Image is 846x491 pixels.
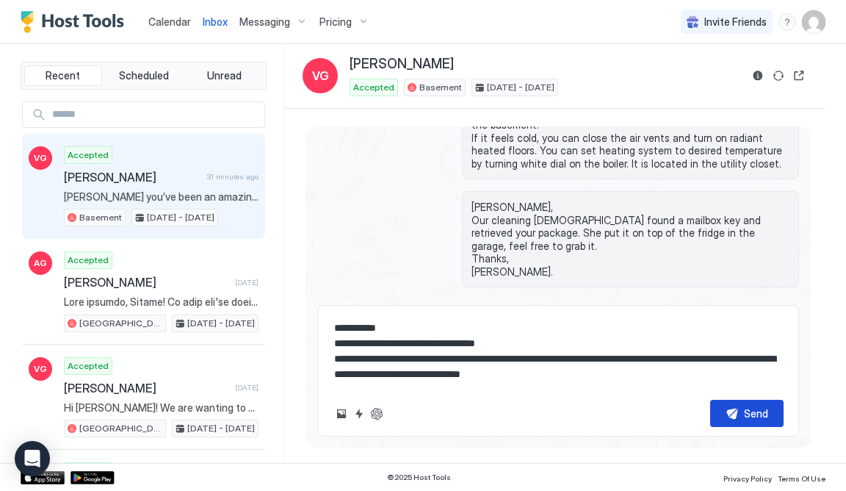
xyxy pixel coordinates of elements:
a: Inbox [203,14,228,29]
span: Hi [PERSON_NAME]! We are wanting to book your home for a business trip we have cleaning the [GEOG... [64,401,258,415]
div: tab-group [21,62,267,90]
span: Invite Friends [704,15,767,29]
span: [DATE] - [DATE] [187,317,255,330]
span: [DATE] - [DATE] [487,81,554,94]
span: [DATE] - [DATE] [147,211,214,224]
span: Messaging [239,15,290,29]
a: Google Play Store [70,471,115,484]
span: [PERSON_NAME] you’ve been an amazing host! I do appreciate all of your accommodations. Is there a... [64,190,258,204]
button: ChatGPT Auto Reply [368,405,386,423]
span: [DATE] [235,278,258,287]
span: [PERSON_NAME] [64,381,229,395]
div: Send [744,406,768,421]
span: Accepted [68,359,109,373]
span: [DATE] [770,292,799,303]
span: Terms Of Use [778,474,825,483]
button: Send [710,400,784,427]
button: Scheduled [105,65,183,86]
button: Upload image [333,405,350,423]
a: Terms Of Use [778,470,825,485]
span: Recent [46,69,80,82]
span: The thermostat is upstairs, unfortunately, we cannot change it for the basement. If it feels cold... [471,106,789,171]
span: [DATE] [235,383,258,393]
a: Calendar [148,14,191,29]
button: Sync reservation [770,67,787,85]
span: Accepted [353,81,394,94]
span: [GEOGRAPHIC_DATA] [79,317,162,330]
span: 31 minutes ago [207,172,258,182]
button: Unread [185,65,263,86]
div: Open Intercom Messenger [15,441,50,476]
button: Quick reply [350,405,368,423]
a: Privacy Policy [723,470,772,485]
span: [PERSON_NAME], Our cleaning [DEMOGRAPHIC_DATA] found a mailbox key and retrieved your package. Sh... [471,201,789,278]
div: User profile [802,10,825,34]
span: Pricing [319,15,352,29]
a: Host Tools Logo [21,11,131,33]
input: Input Field [46,102,264,127]
span: Accepted [68,148,109,162]
button: Reservation information [749,67,767,85]
span: Inbox [203,15,228,28]
span: AG [34,257,47,270]
span: VG [312,67,329,85]
div: menu [778,13,796,31]
button: Open reservation [790,67,808,85]
span: Lore ipsumdo, Sitame! Co adip eli'se doeius t incididun utla etd mag’al enimadmi ven quis no exe.... [64,295,258,309]
span: © 2025 Host Tools [387,473,451,482]
span: [PERSON_NAME] [350,56,454,73]
span: [PERSON_NAME] [64,275,229,290]
span: Privacy Policy [723,474,772,483]
span: Accepted [68,254,109,267]
span: Basement [419,81,462,94]
span: Scheduled [119,69,169,82]
span: VG [34,362,47,376]
a: App Store [21,471,65,484]
span: Unread [207,69,242,82]
span: [PERSON_NAME] [64,170,201,184]
span: Basement [79,211,122,224]
span: VG [34,151,47,165]
span: [GEOGRAPHIC_DATA] [79,422,162,435]
button: Recent [24,65,102,86]
span: Calendar [148,15,191,28]
span: [DATE] - [DATE] [187,422,255,435]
